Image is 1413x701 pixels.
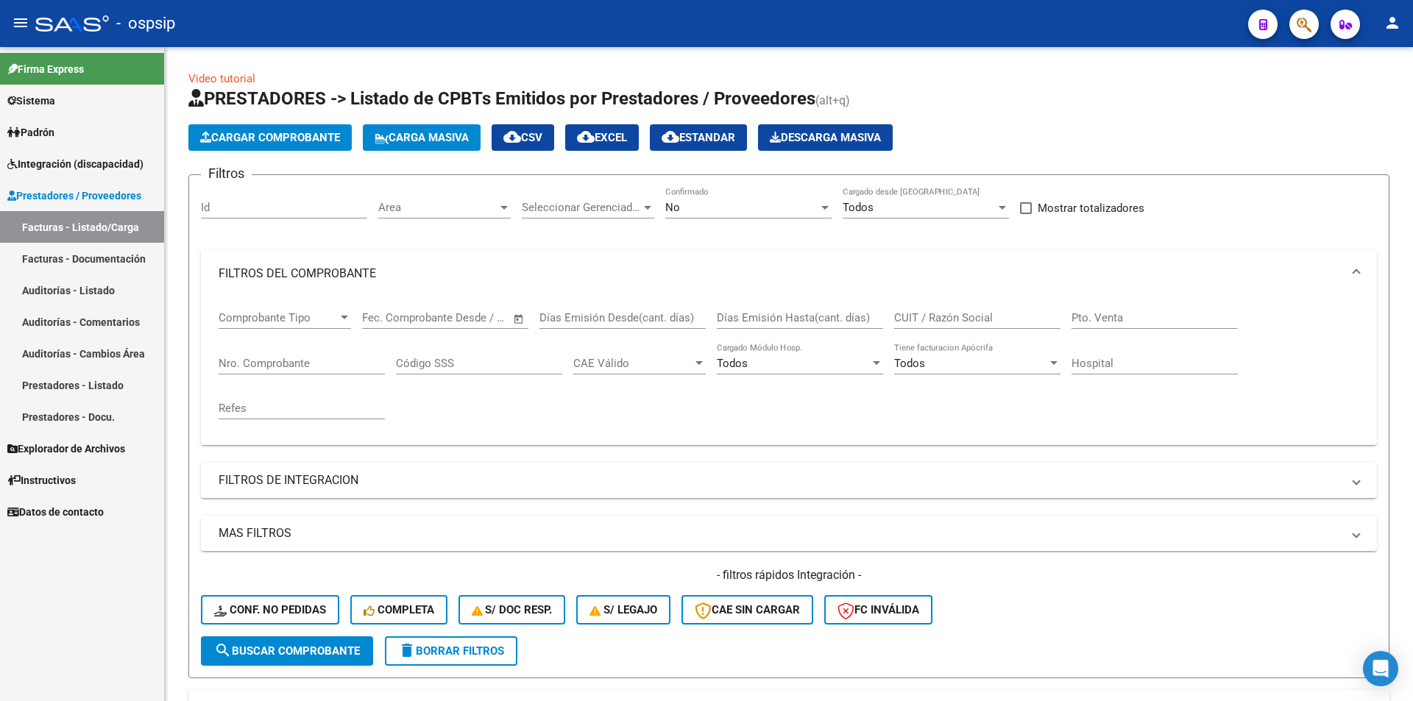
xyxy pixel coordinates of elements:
[458,595,566,625] button: S/ Doc Resp.
[7,93,55,109] span: Sistema
[363,124,481,151] button: Carga Masiva
[375,131,469,144] span: Carga Masiva
[662,131,735,144] span: Estandar
[219,311,338,324] span: Comprobante Tipo
[1038,199,1144,217] span: Mostrar totalizadores
[503,131,542,144] span: CSV
[188,72,255,85] a: Video tutorial
[1363,651,1398,686] div: Open Intercom Messenger
[219,472,1342,488] mat-panel-title: FILTROS DE INTEGRACION
[398,641,416,659] mat-icon: delete
[12,14,29,32] mat-icon: menu
[219,525,1342,541] mat-panel-title: MAS FILTROS
[7,124,54,140] span: Padrón
[188,88,815,109] span: PRESTADORES -> Listado de CPBTs Emitidos por Prestadores / Proveedores
[201,595,339,625] button: Conf. no pedidas
[573,357,693,370] span: CAE Válido
[385,636,517,666] button: Borrar Filtros
[695,603,800,616] span: CAE SIN CARGAR
[894,357,925,370] span: Todos
[219,266,1342,282] mat-panel-title: FILTROS DEL COMPROBANTE
[188,124,352,151] button: Cargar Comprobante
[201,463,1377,498] mat-expansion-panel-header: FILTROS DE INTEGRACION
[423,311,495,324] input: End date
[472,603,553,616] span: S/ Doc Resp.
[200,131,340,144] span: Cargar Comprobante
[7,188,141,204] span: Prestadores / Proveedores
[662,128,679,146] mat-icon: cloud_download
[201,516,1377,551] mat-expansion-panel-header: MAS FILTROS
[770,131,881,144] span: Descarga Masiva
[350,595,447,625] button: Completa
[589,603,657,616] span: S/ legajo
[837,603,919,616] span: FC Inválida
[681,595,813,625] button: CAE SIN CARGAR
[577,128,595,146] mat-icon: cloud_download
[758,124,893,151] app-download-masive: Descarga masiva de comprobantes (adjuntos)
[7,472,76,488] span: Instructivos
[116,7,175,40] span: - ospsip
[201,567,1377,583] h4: - filtros rápidos Integración -
[364,603,434,616] span: Completa
[565,124,639,151] button: EXCEL
[824,595,932,625] button: FC Inválida
[576,595,670,625] button: S/ legajo
[1384,14,1401,32] mat-icon: person
[7,441,125,457] span: Explorador de Archivos
[503,128,521,146] mat-icon: cloud_download
[214,603,326,616] span: Conf. no pedidas
[522,201,641,214] span: Seleccionar Gerenciador
[7,504,104,520] span: Datos de contacto
[650,124,747,151] button: Estandar
[511,310,528,327] button: Open calendar
[201,636,373,666] button: Buscar Comprobante
[758,124,893,151] button: Descarga Masiva
[717,357,748,370] span: Todos
[843,201,874,214] span: Todos
[398,644,504,658] span: Borrar Filtros
[815,93,850,107] span: (alt+q)
[665,201,680,214] span: No
[214,641,232,659] mat-icon: search
[362,311,410,324] input: Start date
[201,297,1377,445] div: FILTROS DEL COMPROBANTE
[214,644,360,658] span: Buscar Comprobante
[378,201,497,214] span: Area
[201,163,252,184] h3: Filtros
[201,250,1377,297] mat-expansion-panel-header: FILTROS DEL COMPROBANTE
[492,124,554,151] button: CSV
[577,131,627,144] span: EXCEL
[7,156,144,172] span: Integración (discapacidad)
[7,61,84,77] span: Firma Express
